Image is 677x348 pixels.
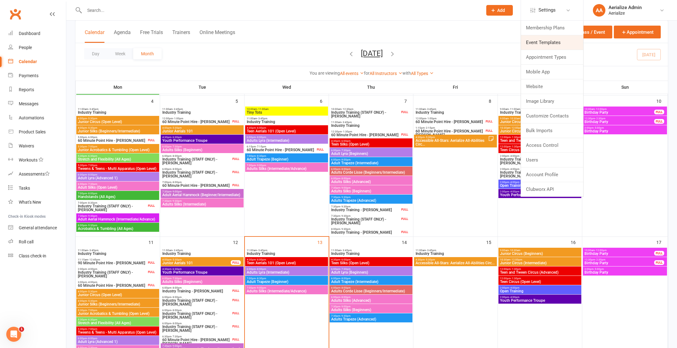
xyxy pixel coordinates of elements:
[500,145,580,148] span: 12:00pm
[331,142,411,146] span: Teen Silks (Open Level)
[246,167,327,171] span: Adults Silks (Intermediate/Advance)
[500,148,580,152] span: Teen Circus (Open Level)
[521,50,583,64] a: Appointment Types
[500,193,580,197] span: Youth Performance Troupe
[565,26,612,38] button: Class / Event
[5,16,120,103] div: Toby says…
[413,81,498,94] th: Fri
[78,176,158,180] span: Adult Lyra (Advanced 1)
[146,203,156,208] div: FULL
[6,327,21,342] iframe: Intercom live chat
[162,155,231,157] span: 6:00pm
[331,199,411,202] span: Adults Trapeze (Advanced)
[584,120,654,124] span: Birthday Party
[133,48,162,59] button: Month
[342,130,352,133] span: - 1:30pm
[500,129,580,133] span: Junior Circus (Intermediate)
[55,90,77,95] a: InMoment
[246,111,327,114] span: Tiny Tots
[78,111,158,114] span: Industry Training
[246,127,327,129] span: 4:30pm
[245,81,329,94] th: Wed
[19,143,34,148] div: Waivers
[511,145,521,148] span: - 1:30pm
[8,41,66,55] a: People
[19,115,44,120] div: Automations
[521,35,583,50] a: Event Templates
[521,138,583,152] a: Access Control
[331,196,411,199] span: 7:30pm
[415,120,484,124] span: 60 Minute Point Hire - [PERSON_NAME]
[235,96,244,106] div: 5
[18,64,31,70] span: 1
[200,29,235,43] button: Online Meetings
[584,129,666,133] span: Birthday Party
[246,157,327,161] span: Adult Trapeze (Beginner)
[140,29,163,43] button: Free Trials
[19,157,38,162] div: Workouts
[162,145,242,148] span: 6:00pm
[320,96,329,106] div: 6
[331,168,411,171] span: 6:00pm
[87,145,97,148] span: - 7:00pm
[340,205,351,208] span: - 9:30pm
[614,26,661,38] button: Appointment
[10,168,98,175] div: [PERSON_NAME]
[500,190,580,193] span: 2:00pm
[76,81,160,94] th: Mon
[171,168,182,171] span: - 8:00pm
[509,181,519,184] span: - 4:00pm
[331,152,411,156] span: Adult Lyra (Beginners)
[340,71,364,76] a: All events
[246,148,316,152] span: 60 Minute Point Hire - [PERSON_NAME]
[78,127,158,129] span: 4:00pm
[509,108,520,111] span: - 11:00am
[484,119,494,124] div: FULL
[257,108,269,111] span: - 11:00am
[5,191,120,202] textarea: Message…
[8,195,66,209] a: What's New
[78,108,158,111] span: 11:00am
[84,48,107,59] button: Day
[500,181,580,184] span: 2:00pm
[8,167,66,181] a: Assessments
[521,153,583,167] a: Users
[331,158,411,161] span: 6:00pm
[17,52,91,58] div: < Not at all satisfied
[78,157,158,161] span: Stretch and Flexibility (All Ages)
[78,145,158,148] span: 5:30pm
[310,71,340,76] strong: You are viewing
[654,110,664,114] div: FULL
[331,149,411,152] span: 6:00pm
[500,127,580,129] span: 10:30am
[411,71,434,76] a: All Types
[162,202,242,206] span: Adults Silks (Intermediate)
[331,186,411,189] span: 7:30pm
[246,139,327,142] span: Adults Lyra (Intermediate)
[500,171,569,178] span: Industry Training (STAFF ONLY) - [PERSON_NAME]
[61,61,76,73] button: 4
[78,136,147,139] span: 5:00pm
[19,87,34,92] div: Reports
[78,164,158,167] span: 5:30pm
[497,8,505,13] span: Add
[87,201,97,204] span: - 8:30pm
[361,49,383,58] button: [DATE]
[8,55,66,69] a: Calendar
[19,253,46,258] div: Class check-in
[87,155,97,157] span: - 6:30pm
[47,64,60,70] span: 3
[500,108,569,111] span: 9:00am
[78,117,158,120] span: 4:00pm
[88,108,99,111] span: - 3:45pm
[17,25,91,44] h2: How satisfied are you with your Clubworx customer support?
[83,6,478,15] input: Search...
[20,205,25,210] button: Gif picker
[489,96,498,106] div: 8
[521,79,583,94] a: Website
[62,64,75,70] span: 4
[162,168,231,171] span: 6:00pm
[415,117,484,120] span: 12:00pm
[19,186,30,191] div: Tasks
[87,136,97,139] span: - 6:00pm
